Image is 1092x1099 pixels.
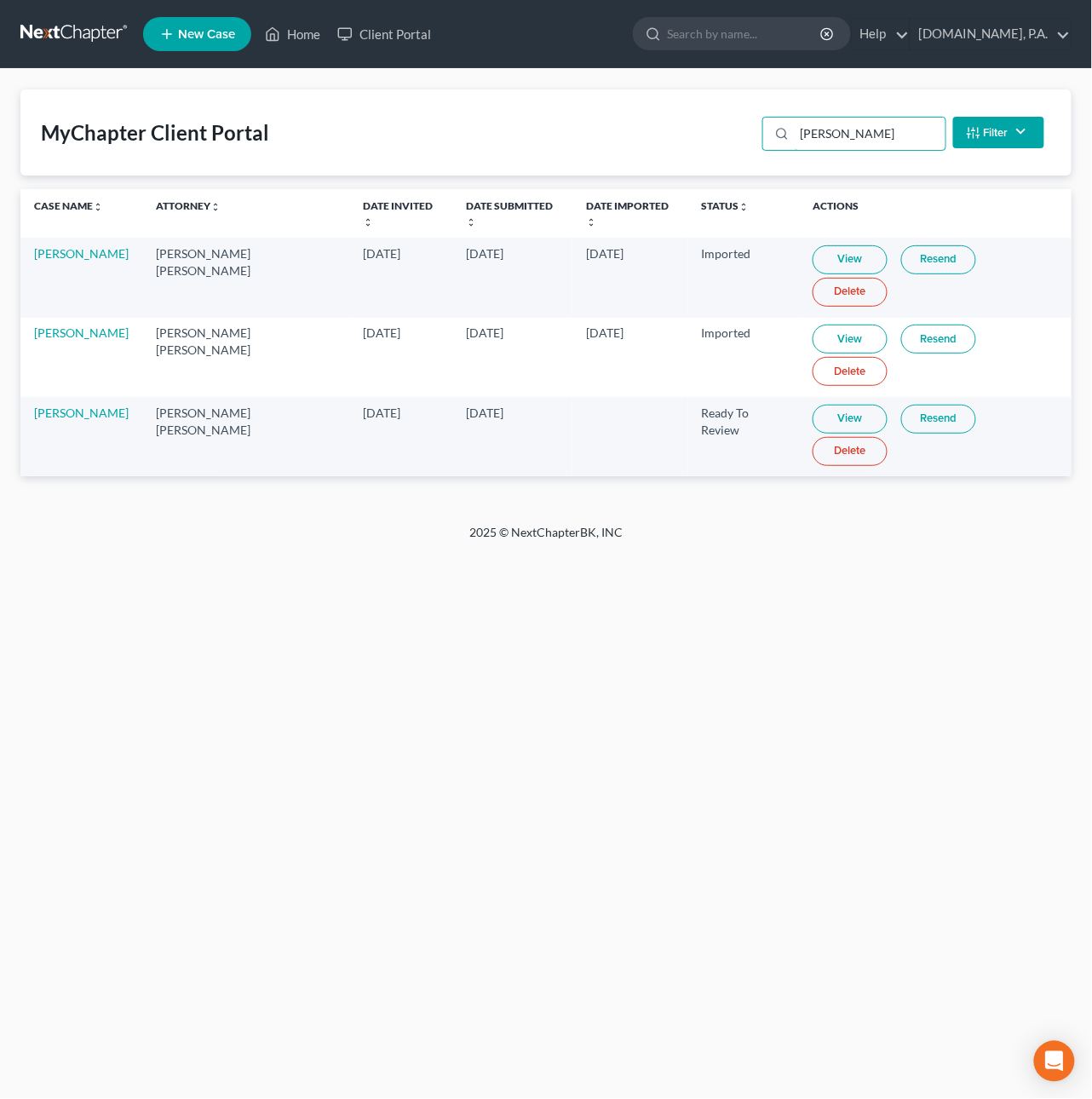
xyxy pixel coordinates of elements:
span: [DATE] [364,325,401,340]
a: Date Invitedunfold_more [364,199,434,227]
span: [DATE] [364,246,401,261]
span: [DATE] [466,406,503,420]
a: View [813,405,888,434]
span: [DATE] [586,325,624,340]
a: Statusunfold_more [702,199,750,212]
td: [PERSON_NAME] [PERSON_NAME] [142,318,350,397]
a: Resend [901,405,976,434]
a: [PERSON_NAME] [34,246,129,261]
a: Resend [901,325,976,354]
td: Ready To Review [688,397,800,476]
i: unfold_more [739,202,750,212]
span: [DATE] [466,325,503,340]
span: New Case [178,28,235,41]
div: 2025 © NextChapterBK, INC [60,524,1032,555]
i: unfold_more [586,217,596,227]
a: View [813,325,888,354]
button: Filter [953,117,1044,148]
th: Actions [799,189,1072,238]
i: unfold_more [93,202,103,212]
a: [PERSON_NAME] [34,325,129,340]
a: Case Nameunfold_more [34,199,103,212]
a: Home [256,19,329,49]
a: [DOMAIN_NAME], P.A. [911,19,1071,49]
a: Delete [813,437,888,466]
a: Attorneyunfold_more [156,199,221,212]
a: Delete [813,278,888,307]
i: unfold_more [466,217,476,227]
input: Search by name... [667,18,823,49]
td: Imported [688,238,800,317]
span: [DATE] [364,406,401,420]
a: Client Portal [329,19,440,49]
a: Help [852,19,909,49]
a: Date Importedunfold_more [586,199,669,227]
a: [PERSON_NAME] [34,406,129,420]
td: [PERSON_NAME] [PERSON_NAME] [142,238,350,317]
td: Imported [688,318,800,397]
div: MyChapter Client Portal [41,119,269,147]
i: unfold_more [364,217,374,227]
a: Resend [901,245,976,274]
i: unfold_more [210,202,221,212]
span: [DATE] [466,246,503,261]
td: [PERSON_NAME] [PERSON_NAME] [142,397,350,476]
span: [DATE] [586,246,624,261]
a: Date Submittedunfold_more [466,199,553,227]
input: Search... [795,118,945,150]
div: Open Intercom Messenger [1034,1041,1075,1082]
a: View [813,245,888,274]
a: Delete [813,357,888,386]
